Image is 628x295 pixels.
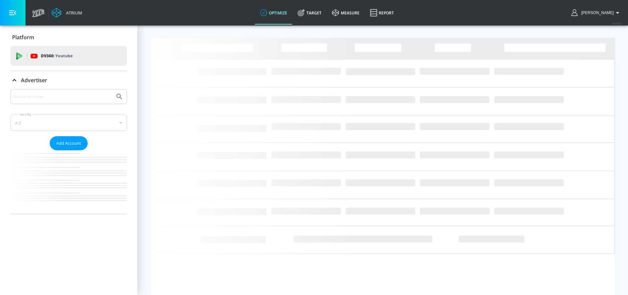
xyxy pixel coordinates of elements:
nav: list of Advertiser [10,150,127,214]
div: Advertiser [10,89,127,214]
span: login as: sarah.grindle@zefr.com [579,10,614,15]
label: Sort By [19,112,33,117]
a: Target [292,1,327,25]
span: Add Account [56,139,81,147]
a: Atrium [52,8,82,18]
p: Advertiser [21,77,47,84]
a: optimize [255,1,292,25]
span: v 4.19.0 [612,22,621,25]
a: Report [365,1,399,25]
input: Search by name [13,92,112,101]
div: Platform [10,28,127,46]
p: Platform [12,34,34,41]
div: Advertiser [10,71,127,89]
button: [PERSON_NAME] [571,9,621,17]
p: Youtube [55,52,73,59]
p: DV360: [41,52,73,60]
div: Atrium [63,10,82,16]
div: A-Z [10,115,127,131]
button: Add Account [50,136,88,150]
div: DV360: Youtube [10,46,127,66]
a: measure [327,1,365,25]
